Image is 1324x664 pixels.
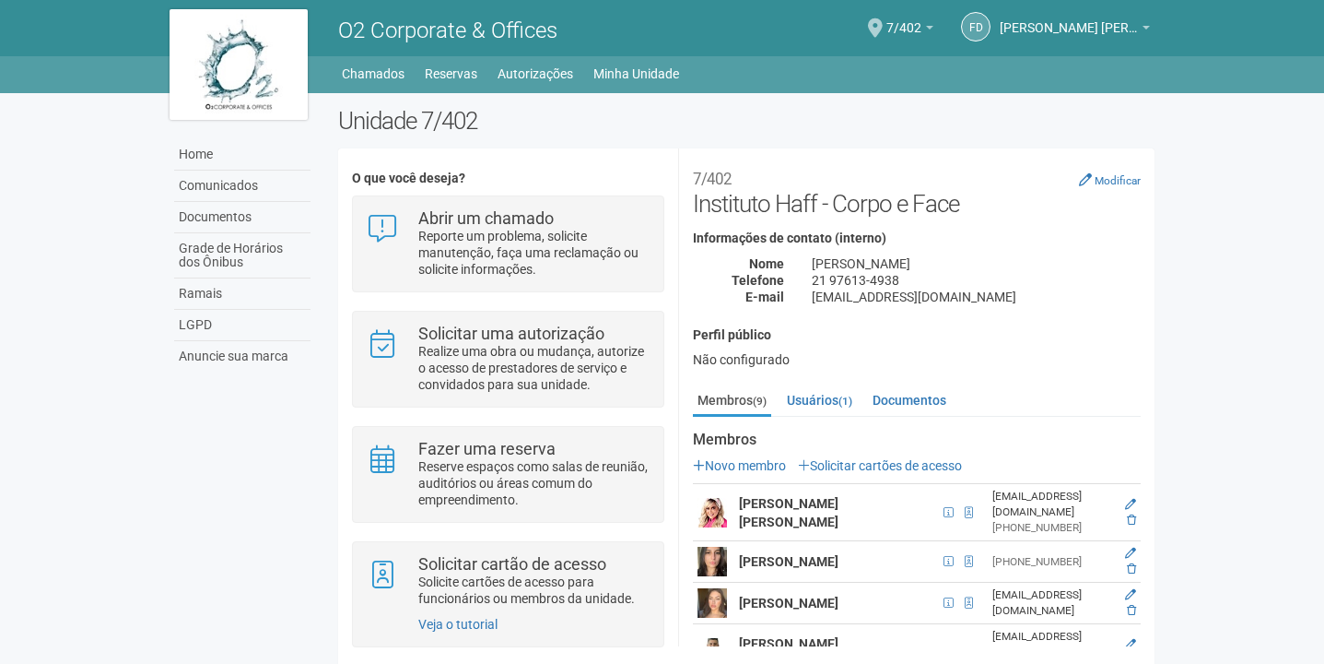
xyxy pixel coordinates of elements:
img: user.png [697,588,727,618]
a: 7/402 [886,23,933,38]
a: Fd [961,12,990,41]
strong: [PERSON_NAME] [739,554,838,569]
img: user.png [697,547,727,576]
div: [PERSON_NAME] [798,255,1154,272]
a: Veja o tutorial [418,617,498,632]
a: Excluir membro [1127,604,1136,617]
small: (9) [753,395,767,408]
h2: Instituto Haff - Corpo e Face [693,162,1141,218]
a: Autorizações [498,61,573,87]
div: 21 97613-4938 [798,272,1154,289]
p: Solicite cartões de acesso para funcionários ou membros da unidade. [418,574,650,607]
a: LGPD [174,310,310,341]
strong: Telefone [732,273,784,288]
div: [EMAIL_ADDRESS][DOMAIN_NAME] [798,289,1154,305]
a: Ramais [174,279,310,310]
div: [PHONE_NUMBER] [992,554,1112,570]
span: 7/402 [886,3,921,35]
a: Solicitar uma autorização Realize uma obra ou mudança, autorize o acesso de prestadores de serviç... [367,326,650,393]
a: Usuários(1) [782,386,857,414]
a: Editar membro [1125,638,1136,651]
div: [EMAIL_ADDRESS][DOMAIN_NAME] [992,587,1112,619]
small: 7/402 [693,170,732,188]
strong: Solicitar cartão de acesso [418,554,606,574]
small: (1) [838,395,852,408]
a: Solicitar cartões de acesso [798,458,962,473]
strong: Nome [749,256,784,271]
span: Fabio da Costa Carvalho [1000,3,1138,35]
a: Chamados [342,61,404,87]
img: logo.jpg [170,9,308,120]
h4: O que você deseja? [352,172,664,185]
a: Grade de Horários dos Ônibus [174,233,310,279]
strong: Abrir um chamado [418,208,554,228]
a: Reservas [425,61,477,87]
a: Excluir membro [1127,514,1136,527]
strong: Membros [693,432,1141,448]
a: Excluir membro [1127,563,1136,575]
a: Modificar [1079,172,1141,187]
a: [PERSON_NAME] [PERSON_NAME] [1000,23,1150,38]
strong: [PERSON_NAME] [PERSON_NAME] [739,496,838,529]
div: [PHONE_NUMBER] [992,520,1112,536]
strong: Solicitar uma autorização [418,324,604,343]
a: Editar membro [1125,588,1136,601]
a: Minha Unidade [593,61,679,87]
a: Documentos [174,202,310,233]
p: Realize uma obra ou mudança, autorize o acesso de prestadores de serviço e convidados para sua un... [418,343,650,393]
h4: Informações de contato (interno) [693,231,1141,245]
p: Reporte um problema, solicite manutenção, faça uma reclamação ou solicite informações. [418,228,650,278]
a: Home [174,139,310,171]
a: Documentos [868,386,951,414]
a: Editar membro [1125,547,1136,560]
a: Solicitar cartão de acesso Solicite cartões de acesso para funcionários ou membros da unidade. [367,556,650,607]
a: Membros(9) [693,386,771,417]
a: Fazer uma reserva Reserve espaços como salas de reunião, auditórios ou áreas comum do empreendime... [367,441,650,508]
h2: Unidade 7/402 [338,107,1155,135]
strong: Fazer uma reserva [418,439,556,458]
div: [EMAIL_ADDRESS][DOMAIN_NAME] [992,489,1112,520]
a: Editar membro [1125,498,1136,511]
div: [EMAIL_ADDRESS][DOMAIN_NAME] [992,629,1112,660]
div: Não configurado [693,351,1141,368]
a: Anuncie sua marca [174,341,310,372]
a: Abrir um chamado Reporte um problema, solicite manutenção, faça uma reclamação ou solicite inform... [367,210,650,278]
p: Reserve espaços como salas de reunião, auditórios ou áreas comum do empreendimento. [418,458,650,508]
span: O2 Corporate & Offices [338,18,557,43]
a: Novo membro [693,458,786,473]
strong: E-mail [745,290,784,304]
small: Modificar [1095,174,1141,187]
strong: [PERSON_NAME] [739,596,838,611]
h4: Perfil público [693,328,1141,342]
a: Comunicados [174,171,310,202]
img: user.png [697,498,727,528]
